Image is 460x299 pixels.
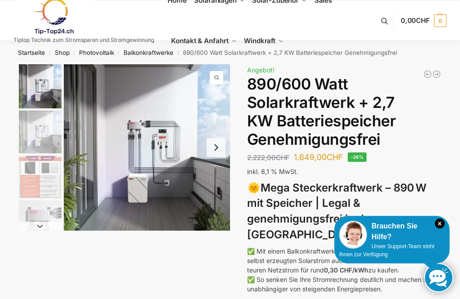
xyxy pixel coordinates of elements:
span: -26% [348,152,367,162]
span: 0 [434,14,447,27]
img: Bificial im Vergleich zu billig Modulen [19,156,62,198]
a: Balkonkraftwerke [124,49,173,56]
li: 3 / 12 [17,154,62,199]
img: Balkonkraftwerk mit 2,7kw Speicher [64,64,230,231]
li: 2 / 12 [17,109,62,154]
a: Steckerkraftwerk mit 2,7kwh-SpeicherBalkonkraftwerk mit 27kw Speicher [64,64,230,231]
i: Schließen [435,219,445,228]
img: BDS1000 [19,201,62,243]
span: Kontakt & Anfahrt [171,36,228,45]
div: Brauchen Sie Hilfe? [339,221,445,242]
span: Angebot! [247,66,274,74]
li: 2 / 12 [230,64,396,231]
li: 1 / 12 [17,64,62,109]
strong: 0,30 CHF/kWh [324,266,368,274]
a: Startseite [18,49,45,56]
bdi: 1.649,00 [294,152,343,162]
span: inkl. 8,1 % MwSt. [247,168,298,175]
img: Customer service [339,221,367,249]
a: Photovoltaik [79,49,114,56]
p: ✅ Mit einem Balkonkraftwerk mit Speicher nutzen Sie Ihren selbst erzeugten Solarstrom auch abends... [247,246,442,294]
a: Balkonkraftwerk 600/810 Watt Fullblack [423,70,432,79]
span: / [114,49,124,57]
span: Windkraft [244,36,275,45]
span: CHF [276,153,290,162]
strong: Mega Steckerkraftwerk – 890 W mit Speicher | Legal & genehmigungsfrei in der [GEOGRAPHIC_DATA] [247,181,426,241]
span: CHF [327,152,343,162]
img: Balkonkraftwerk mit 2,7kw Speicher [230,64,396,231]
a: 0,00CHF 0 [401,7,447,34]
span: 0,00 [401,16,430,25]
img: Balkonkraftwerk mit 2,7kw Speicher [19,64,62,108]
a: Shop [55,49,70,56]
a: Windkraft [240,21,287,61]
span: Unser Support-Team steht Ihnen zur Verfügung [339,243,434,258]
span: CHF [416,16,430,25]
h1: 890/600 Watt Solarkraftwerk + 2,7 KW Batteriespeicher Genehmigungsfrei [247,75,442,148]
span: / [45,49,54,57]
li: 4 / 12 [17,199,62,244]
span: / [70,49,79,57]
img: Balkonkraftwerk mit 2,7kw Speicher [19,111,62,153]
a: Balkonkraftwerk 890 Watt Solarmodulleistung mit 2kW/h Zendure Speicher [432,70,441,79]
button: Next slide [207,138,226,157]
bdi: 2.222,00 [247,153,290,162]
li: 1 / 12 [64,64,230,231]
button: Next slide [19,222,62,231]
a: Kontakt & Anfahrt [168,21,240,61]
p: Tiptop Technik zum Stromsparen und Stromgewinnung [13,37,154,43]
h3: 🌞 [247,180,442,243]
